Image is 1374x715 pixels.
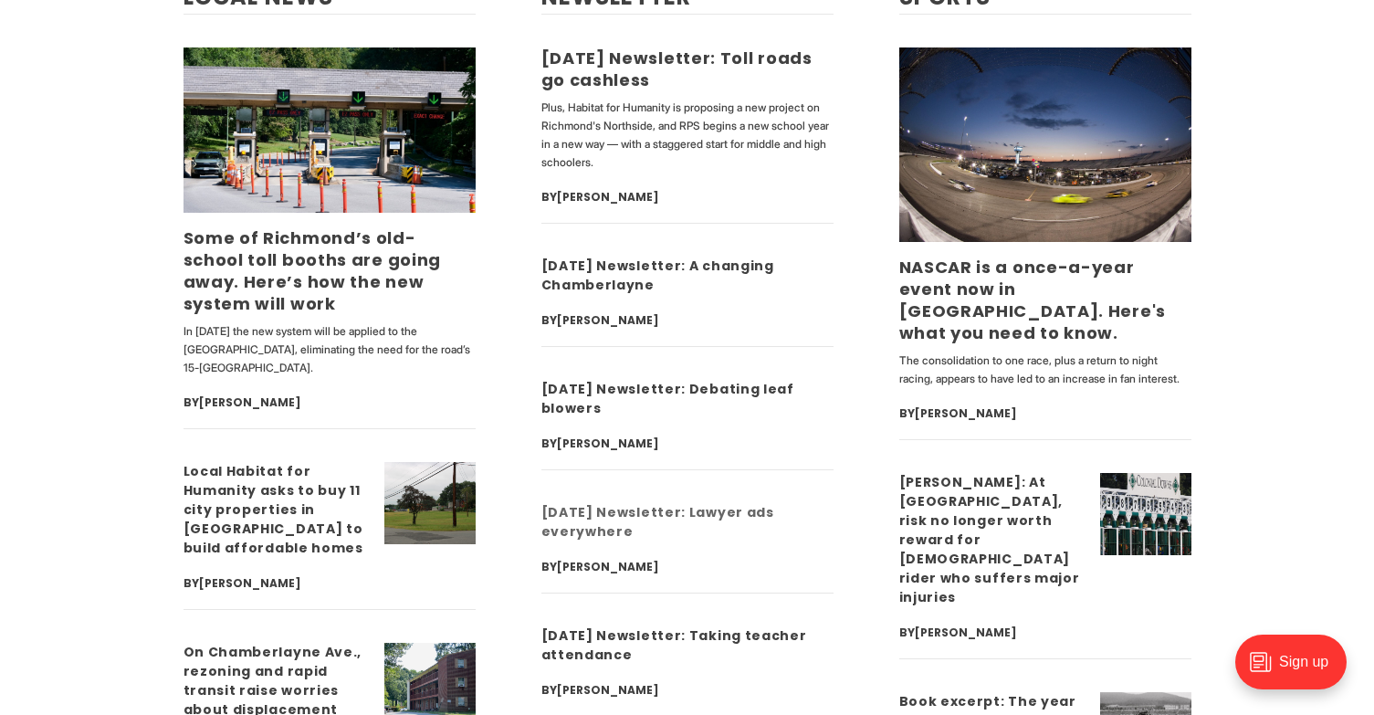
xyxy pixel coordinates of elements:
[184,322,476,377] p: In [DATE] the new system will be applied to the [GEOGRAPHIC_DATA], eliminating the need for the r...
[915,405,1017,421] a: [PERSON_NAME]
[541,47,813,91] a: [DATE] Newsletter: Toll roads go cashless
[541,679,834,701] div: By
[541,626,807,664] a: [DATE] Newsletter: Taking teacher attendance
[557,189,659,205] a: [PERSON_NAME]
[557,559,659,574] a: [PERSON_NAME]
[899,622,1086,644] div: By
[184,462,363,557] a: Local Habitat for Humanity asks to buy 11 city properties in [GEOGRAPHIC_DATA] to build affordabl...
[199,575,301,591] a: [PERSON_NAME]
[541,186,834,208] div: By
[899,47,1191,242] img: NASCAR is a once-a-year event now in Richmond. Here's what you need to know.
[899,473,1080,606] a: [PERSON_NAME]: At [GEOGRAPHIC_DATA], risk no longer worth reward for [DEMOGRAPHIC_DATA] rider who...
[384,462,476,544] img: Local Habitat for Humanity asks to buy 11 city properties in Northside to build affordable homes
[557,682,659,698] a: [PERSON_NAME]
[184,392,476,414] div: By
[541,380,794,417] a: [DATE] Newsletter: Debating leaf blowers
[184,47,476,212] img: Some of Richmond’s old-school toll booths are going away. Here’s how the new system will work
[199,394,301,410] a: [PERSON_NAME]
[541,257,774,294] a: [DATE] Newsletter: A changing Chamberlayne
[541,99,834,172] p: Plus, Habitat for Humanity is proposing a new project on Richmond's Northside, and RPS begins a n...
[541,556,834,578] div: By
[541,503,774,541] a: [DATE] Newsletter: Lawyer ads everywhere
[1220,626,1374,715] iframe: portal-trigger
[541,433,834,455] div: By
[899,256,1167,344] a: NASCAR is a once-a-year event now in [GEOGRAPHIC_DATA]. Here's what you need to know.
[557,436,659,451] a: [PERSON_NAME]
[899,352,1191,388] p: The consolidation to one race, plus a return to night racing, appears to have led to an increase ...
[184,226,442,315] a: Some of Richmond’s old-school toll booths are going away. Here’s how the new system will work
[899,403,1191,425] div: By
[915,625,1017,640] a: [PERSON_NAME]
[184,573,370,594] div: By
[557,312,659,328] a: [PERSON_NAME]
[541,310,834,331] div: By
[1100,473,1191,555] img: Jerry Lindquist: At Colonial Downs, risk no longer worth reward for 31-year-old rider who suffers...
